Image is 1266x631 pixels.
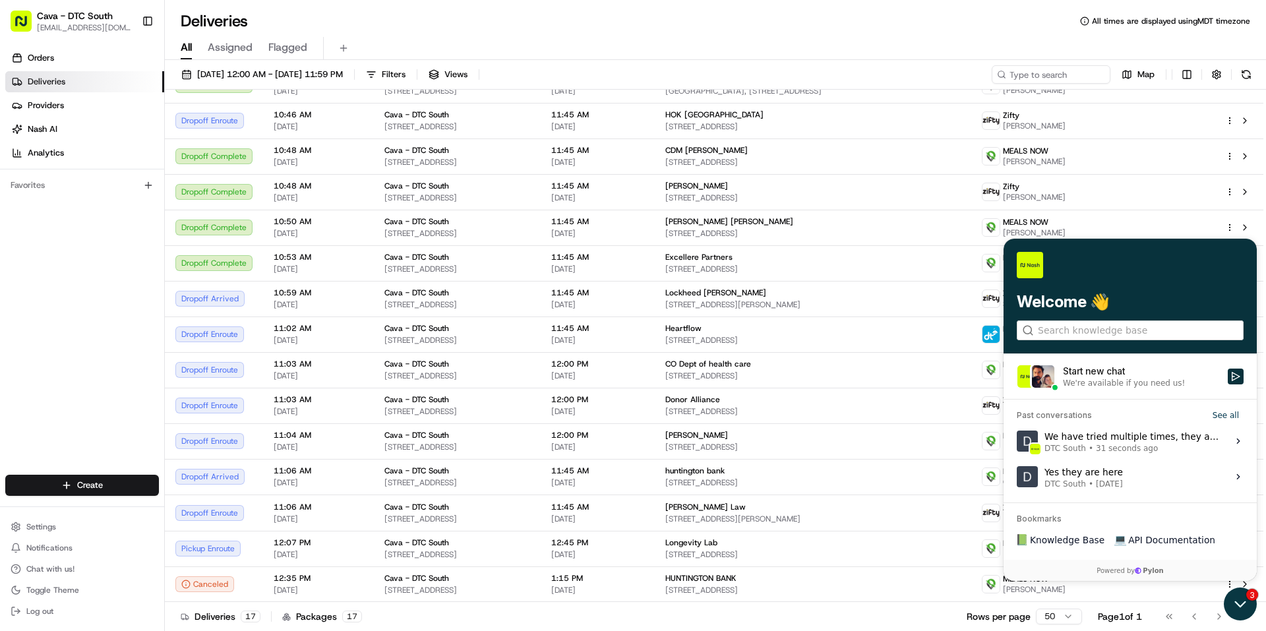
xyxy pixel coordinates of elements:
span: 11:06 AM [274,502,363,512]
span: [DATE] [274,299,363,310]
span: 11:45 AM [551,216,644,227]
img: zifty-logo-trans-sq.png [982,112,1000,129]
span: [DATE] [274,514,363,524]
span: 12:00 PM [551,359,644,369]
span: 11:03 AM [274,394,363,405]
span: Notifications [26,543,73,553]
span: Create [77,479,103,491]
img: zifty-logo-trans-sq.png [982,397,1000,414]
div: 17 [241,611,260,622]
span: Samher [PERSON_NAME] [1003,299,1097,309]
span: Cava - DTC South [384,573,449,584]
span: Chat with us! [26,564,75,574]
span: huntington bank [665,466,725,476]
span: [PERSON_NAME] [1003,334,1066,345]
span: Providers [28,100,64,111]
span: 10:46 AM [274,109,363,120]
iframe: Customer support window [1004,239,1257,581]
span: 12:00 PM [551,430,644,440]
span: Settings [26,522,56,532]
span: [PERSON_NAME] [1003,156,1066,167]
span: [PERSON_NAME] [1003,121,1066,131]
span: HUNTINGTON BANK [665,573,737,584]
span: 12:35 PM [274,573,363,584]
span: Cava - DTC South [384,394,449,405]
span: 10:48 AM [274,181,363,191]
span: [DATE] [274,335,363,346]
img: melas_now_logo.png [982,219,1000,236]
span: [DATE] [551,121,644,132]
span: [STREET_ADDRESS] [665,121,961,132]
span: [DATE] [551,585,644,595]
span: CDM [PERSON_NAME] [665,145,748,156]
span: 11:45 AM [551,109,644,120]
a: Providers [5,95,164,116]
span: MEALS NOW [1003,146,1048,156]
span: MEALS NOW [1003,253,1048,263]
span: 11:03 AM [274,359,363,369]
button: Cava - DTC South [37,9,113,22]
span: [PERSON_NAME] [PERSON_NAME] [665,216,793,227]
span: [DATE] [274,371,363,381]
span: [PERSON_NAME] [1003,192,1066,202]
span: Longevity Lab [665,537,717,548]
a: Orders [5,47,164,69]
span: [DATE] [274,477,363,488]
span: All [181,40,192,55]
span: [DATE] [551,157,644,167]
a: Analytics [5,142,164,164]
span: Zifty [1003,502,1019,513]
span: [STREET_ADDRESS] [665,442,961,452]
span: Filters [382,69,406,80]
span: [DATE] [551,406,644,417]
span: [DATE] [274,121,363,132]
span: [STREET_ADDRESS] [384,585,530,595]
span: [STREET_ADDRESS] [384,264,530,274]
img: profile_deliverthat_partner.png [982,326,1000,343]
span: [STREET_ADDRESS] [384,299,530,310]
span: Excellere Partners [665,252,733,262]
span: Zifty [1003,181,1019,192]
span: [STREET_ADDRESS] [665,406,961,417]
span: [DATE] [551,264,644,274]
span: 11:04 AM [274,430,363,440]
iframe: Open customer support [1224,587,1259,623]
span: [PERSON_NAME] [1003,263,1066,274]
span: 11:45 AM [551,145,644,156]
span: Cava - DTC South [384,466,449,476]
span: MEALS NOW [1003,359,1048,370]
span: [PERSON_NAME] [1003,515,1066,526]
button: [EMAIL_ADDRESS][DOMAIN_NAME] [37,22,131,33]
span: [STREET_ADDRESS] [384,335,530,346]
span: [DATE] [551,335,644,346]
span: [STREET_ADDRESS] [665,335,961,346]
span: 11:45 AM [551,323,644,334]
span: CO Dept of health care [665,359,751,369]
span: MEALS NOW [1003,574,1048,584]
span: [PERSON_NAME] [665,181,728,191]
span: [DATE] [274,264,363,274]
span: Cava - DTC South [384,145,449,156]
span: All times are displayed using MDT timezone [1092,16,1250,26]
div: Page 1 of 1 [1098,610,1142,623]
span: 10:48 AM [274,145,363,156]
span: [DATE] [551,228,644,239]
span: [PERSON_NAME] [1003,370,1066,380]
span: Zifty [1003,288,1019,299]
span: 12:07 PM [274,537,363,548]
span: DeliverThat [1003,324,1046,334]
span: 11:45 AM [551,502,644,512]
img: zifty-logo-trans-sq.png [982,504,1000,522]
button: Chat with us! [5,560,159,578]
